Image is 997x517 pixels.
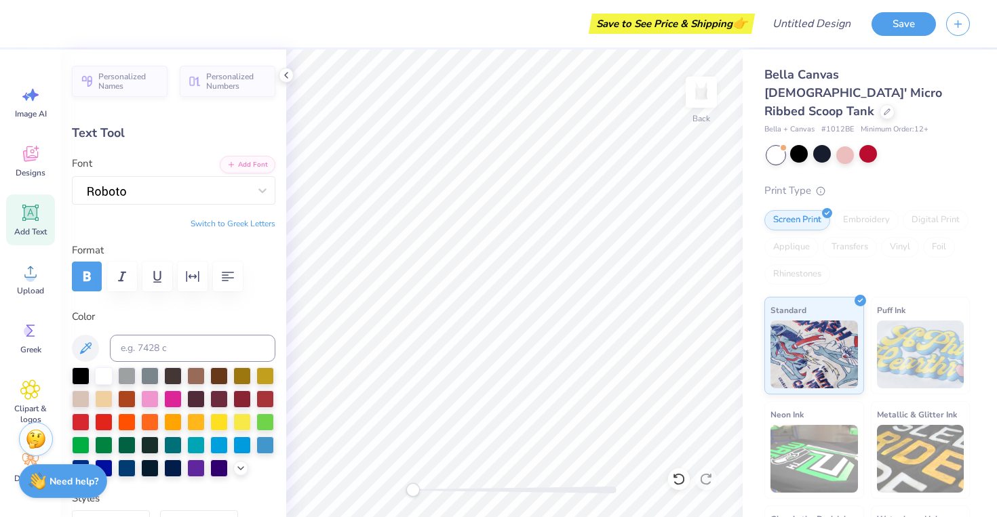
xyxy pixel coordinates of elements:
div: Vinyl [881,237,919,257]
button: Save [872,12,936,36]
div: Embroidery [834,210,899,230]
button: Switch to Greek Letters [191,218,275,229]
div: Foil [923,237,955,257]
span: Decorate [14,473,47,484]
label: Font [72,156,92,171]
span: Minimum Order: 12 + [861,124,928,136]
span: 👉 [732,15,747,31]
input: Untitled Design [762,10,861,37]
span: Bella + Canvas [764,124,815,136]
label: Color [72,309,275,325]
img: Metallic & Glitter Ink [877,425,964,493]
div: Digital Print [903,210,969,230]
span: Neon Ink [770,407,804,421]
button: Personalized Numbers [180,66,275,97]
input: e.g. 7428 c [110,335,275,362]
span: Greek [20,344,41,355]
div: Print Type [764,183,970,199]
div: Text Tool [72,124,275,142]
span: Bella Canvas [DEMOGRAPHIC_DATA]' Micro Ribbed Scoop Tank [764,66,942,119]
div: Accessibility label [406,483,420,497]
div: Screen Print [764,210,830,230]
span: Personalized Names [98,72,159,91]
strong: Need help? [50,475,98,488]
span: Add Text [14,226,47,237]
img: Standard [770,320,858,388]
button: Add Font [220,156,275,173]
span: Metallic & Glitter Ink [877,407,957,421]
div: Applique [764,237,819,257]
span: Puff Ink [877,303,905,317]
div: Transfers [823,237,877,257]
img: Puff Ink [877,320,964,388]
div: Rhinestones [764,264,830,285]
button: Personalized Names [72,66,168,97]
span: # 1012BE [821,124,854,136]
img: Neon Ink [770,425,858,493]
div: Back [692,112,710,125]
span: Upload [17,285,44,296]
span: Standard [770,303,806,317]
img: Back [688,79,715,106]
span: Image AI [15,108,47,119]
div: Save to See Price & Shipping [592,14,751,34]
label: Format [72,243,275,258]
span: Personalized Numbers [206,72,267,91]
span: Designs [16,167,45,178]
span: Clipart & logos [8,403,53,425]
